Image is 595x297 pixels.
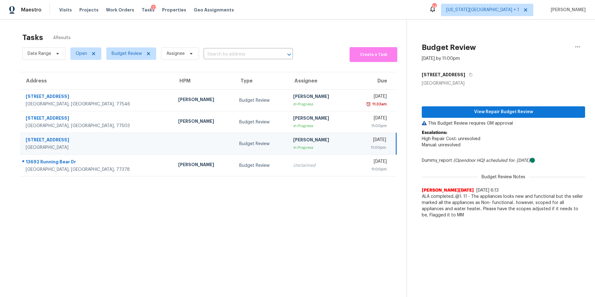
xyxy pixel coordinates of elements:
span: Budget Review [112,51,142,57]
span: View Repair Budget Review [427,108,580,116]
div: Dummy_report [422,157,585,164]
button: Create a Task [350,47,397,62]
span: 4 Results [53,35,71,41]
span: Maestro [21,7,42,13]
div: [GEOGRAPHIC_DATA], [GEOGRAPHIC_DATA], 77503 [26,123,168,129]
span: Properties [162,7,186,13]
div: [PERSON_NAME] [178,118,229,126]
div: [STREET_ADDRESS] [26,137,168,144]
span: Open [76,51,87,57]
span: Budget Review Notes [478,174,529,180]
div: [GEOGRAPHIC_DATA] [422,80,585,86]
input: Search by address [204,50,275,59]
div: [DATE] [354,115,387,123]
div: Budget Review [239,119,283,125]
div: [STREET_ADDRESS] [26,93,168,101]
span: Date Range [28,51,51,57]
span: Assignee [166,51,185,57]
th: Due [349,72,396,90]
img: Overdue Alarm Icon [366,101,371,107]
div: [STREET_ADDRESS] [26,115,168,123]
div: In Progress [293,144,344,151]
span: Visits [59,7,72,13]
th: Assignee [288,72,349,90]
span: ALA completed..@1: 11 - The appliances looks new and functional but the seller marked all the app... [422,193,585,218]
div: 2 [151,5,156,11]
div: 11:00pm [354,123,387,129]
div: In Progress [293,101,344,107]
span: [PERSON_NAME][DATE] [422,187,474,193]
h5: [STREET_ADDRESS] [422,72,465,78]
div: 11:00pm [354,166,387,172]
div: [DATE] [354,137,386,144]
th: Type [234,72,288,90]
span: Projects [79,7,99,13]
div: [PERSON_NAME] [293,137,344,144]
i: (Opendoor HQ) [453,158,485,163]
th: Address [20,72,173,90]
div: In Progress [293,123,344,129]
b: Escalations: [422,131,447,135]
div: Unclaimed [293,162,344,169]
span: [US_STATE][GEOGRAPHIC_DATA] + 1 [446,7,519,13]
div: [GEOGRAPHIC_DATA] [26,144,168,151]
div: [GEOGRAPHIC_DATA], [GEOGRAPHIC_DATA], 77546 [26,101,168,107]
div: Budget Review [239,97,283,104]
span: Geo Assignments [194,7,234,13]
div: Budget Review [239,141,283,147]
button: View Repair Budget Review [422,106,585,118]
span: Create a Task [353,51,394,58]
span: [DATE] 6:13 [476,188,499,193]
span: Tasks [142,8,155,12]
h2: Budget Review [422,44,476,51]
span: Manual: unresolved [422,143,461,147]
div: Budget Review [239,162,283,169]
div: [DATE] [354,158,387,166]
div: [PERSON_NAME] [293,115,344,123]
span: [PERSON_NAME] [548,7,586,13]
button: Open [285,50,293,59]
button: Copy Address [465,69,474,80]
div: 11:00pm [354,144,386,151]
span: Work Orders [106,7,134,13]
th: HPM [173,72,234,90]
div: [GEOGRAPHIC_DATA], [GEOGRAPHIC_DATA], 77378 [26,166,168,173]
div: [PERSON_NAME] [178,162,229,169]
p: This Budget Review requires GM approval [422,120,585,126]
div: 11:33am [371,101,387,107]
div: [DATE] [354,93,387,101]
i: scheduled for: [DATE] [486,158,530,163]
div: 13692 Running Bear Dr [26,159,168,166]
div: [PERSON_NAME] [293,93,344,101]
div: [PERSON_NAME] [178,96,229,104]
div: [DATE] by 11:00pm [422,55,460,62]
span: High Repair Cost: unresolved [422,137,480,141]
div: 24 [432,4,436,10]
h2: Tasks [22,34,43,41]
